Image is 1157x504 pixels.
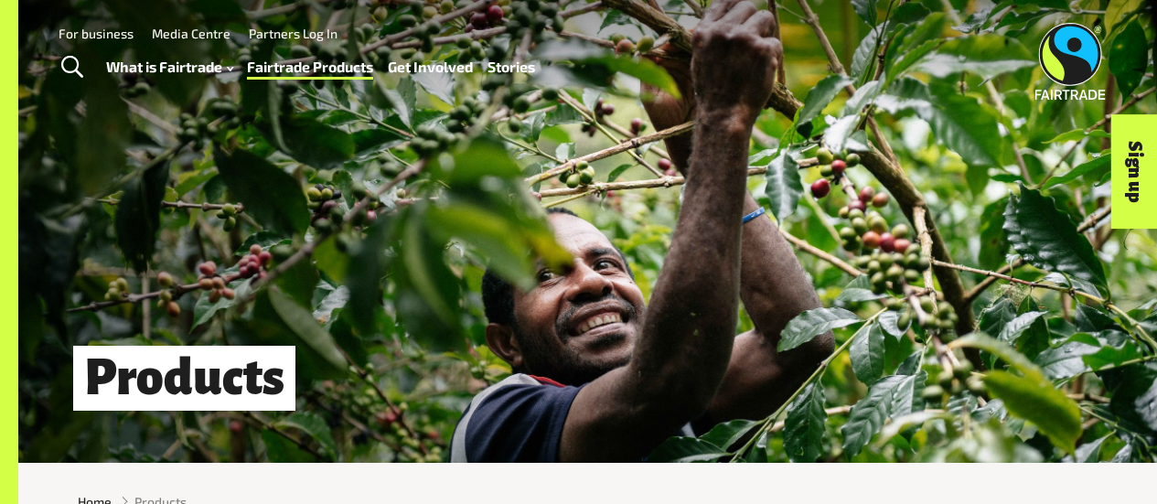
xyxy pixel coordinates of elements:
[73,346,295,411] h1: Products
[59,26,134,41] a: For business
[247,54,373,80] a: Fairtrade Products
[106,54,233,80] a: What is Fairtrade
[487,54,535,80] a: Stories
[49,45,94,91] a: Toggle Search
[249,26,337,41] a: Partners Log In
[152,26,230,41] a: Media Centre
[388,54,473,80] a: Get Involved
[1035,23,1106,100] img: Fairtrade Australia New Zealand logo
